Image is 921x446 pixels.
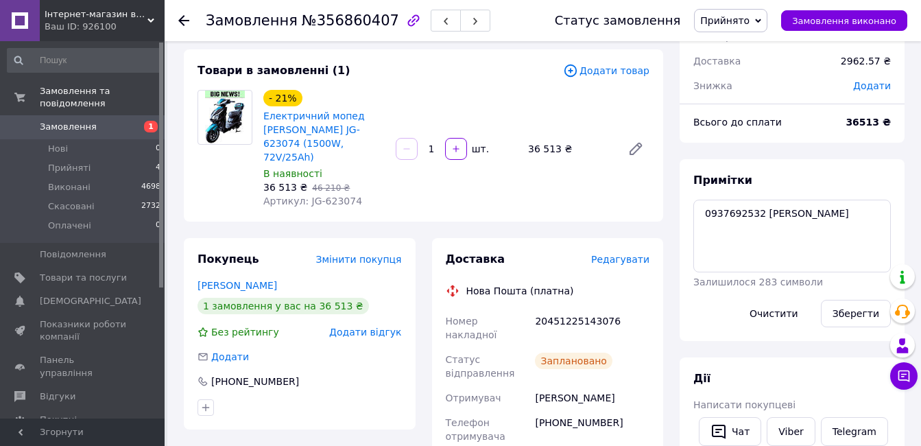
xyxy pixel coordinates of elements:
span: №356860407 [302,12,399,29]
div: - 21% [263,90,302,106]
span: Повідомлення [40,248,106,261]
span: Покупці [40,414,77,426]
div: шт. [468,142,490,156]
span: Дії [693,372,710,385]
span: Товари та послуги [40,272,127,284]
span: Панель управління [40,354,127,379]
span: Змінити покупця [316,254,402,265]
span: Написати покупцеві [693,399,796,410]
button: Зберегти [821,300,891,327]
button: Очистити [738,300,810,327]
span: Замовлення [206,12,298,29]
span: 1 товар [693,31,732,42]
div: 2962.57 ₴ [833,46,899,76]
span: Додати [211,351,249,362]
span: 46 210 ₴ [312,183,350,193]
a: [PERSON_NAME] [198,280,277,291]
div: 36 513 ₴ [523,139,617,159]
span: Відгуки [40,390,75,403]
span: Доставка [693,56,741,67]
span: Редагувати [591,254,649,265]
b: 36513 ₴ [846,117,891,128]
div: 20451225143076 [532,309,652,347]
div: 1 замовлення у вас на 36 513 ₴ [198,298,369,314]
span: Оплачені [48,220,91,232]
span: В наявності [263,168,322,179]
span: 36 513 ₴ [263,182,307,193]
span: 0 [156,143,160,155]
span: Прийнято [700,15,750,26]
span: Інтернет-магазин велосипедів VeloMotoUa.com.ua [45,8,147,21]
button: Чат [699,417,761,446]
input: Пошук [7,48,162,73]
span: Покупець [198,253,259,266]
span: Додати товар [563,63,649,78]
span: Замовлення та повідомлення [40,85,165,110]
span: Виконані [48,181,91,193]
span: [DEMOGRAPHIC_DATA] [40,295,141,307]
div: Заплановано [535,353,612,369]
img: Електричний мопед Corso Jogger JG-623074 (1500W, 72V/25Ah) [205,91,246,144]
span: Товари в замовленні (1) [198,64,350,77]
a: Telegram [821,417,888,446]
span: Додати відгук [329,327,401,338]
span: Статус відправлення [446,354,515,379]
span: Скасовані [48,200,95,213]
span: Телефон отримувача [446,417,505,442]
a: Редагувати [622,135,649,163]
div: [PERSON_NAME] [532,386,652,410]
div: Ваш ID: 926100 [45,21,165,33]
a: Viber [767,417,815,446]
span: Додати [853,80,891,91]
button: Чат з покупцем [890,362,918,390]
div: Повернутися назад [178,14,189,27]
span: Залишилося 283 символи [693,277,823,287]
span: Показники роботи компанії [40,318,127,343]
span: Замовлення виконано [792,16,896,26]
span: 1 [144,121,158,132]
a: Електричний мопед [PERSON_NAME] JG-623074 (1500W, 72V/25Ah) [263,110,365,163]
span: Прийняті [48,162,91,174]
span: Без рейтингу [211,327,279,338]
span: Нові [48,143,68,155]
span: Доставка [446,253,505,266]
textarea: 0937692532 [PERSON_NAME] [693,200,891,272]
div: [PHONE_NUMBER] [210,375,300,388]
span: Всього до сплати [693,117,782,128]
span: 2732 [141,200,160,213]
span: 0 [156,220,160,232]
span: Замовлення [40,121,97,133]
span: Знижка [693,80,732,91]
button: Замовлення виконано [781,10,907,31]
span: Артикул: JG-623074 [263,196,362,207]
div: Статус замовлення [555,14,681,27]
span: Номер накладної [446,316,497,340]
span: 4698 [141,181,160,193]
div: Нова Пошта (платна) [463,284,577,298]
span: Отримувач [446,392,501,403]
span: 4 [156,162,160,174]
span: Примітки [693,174,752,187]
